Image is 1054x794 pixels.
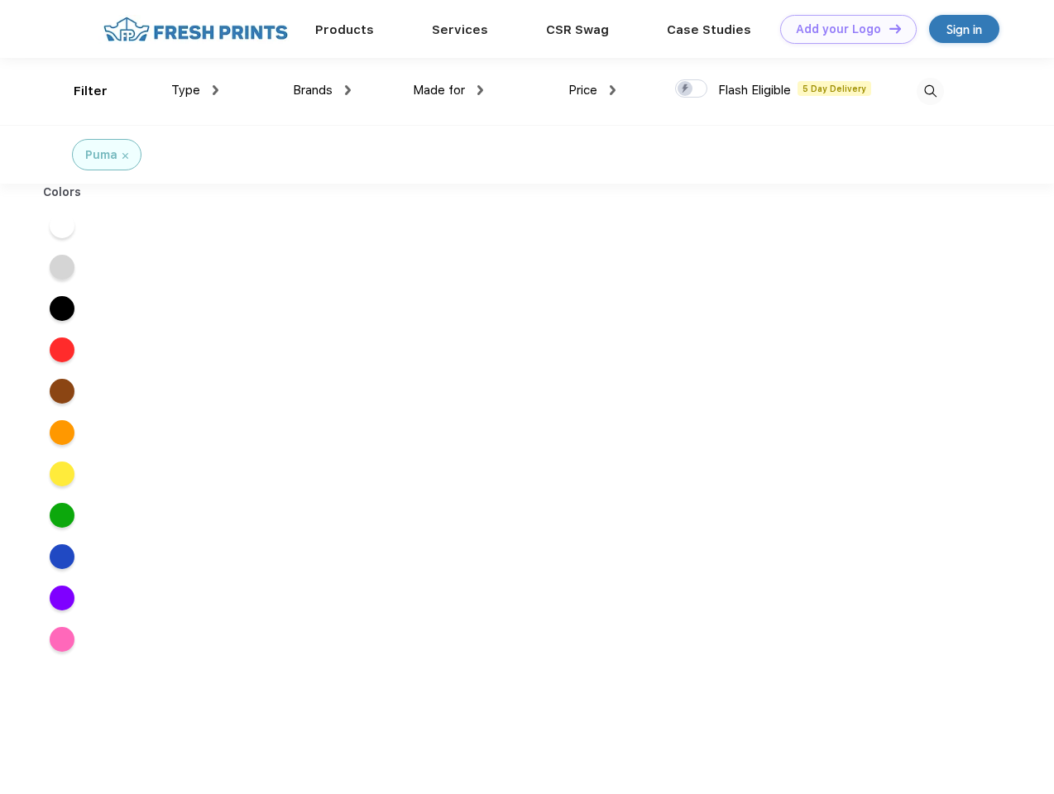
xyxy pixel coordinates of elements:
[917,78,944,105] img: desktop_search.svg
[889,24,901,33] img: DT
[315,22,374,37] a: Products
[85,146,117,164] div: Puma
[432,22,488,37] a: Services
[929,15,999,43] a: Sign in
[568,83,597,98] span: Price
[293,83,333,98] span: Brands
[546,22,609,37] a: CSR Swag
[413,83,465,98] span: Made for
[122,153,128,159] img: filter_cancel.svg
[213,85,218,95] img: dropdown.png
[610,85,616,95] img: dropdown.png
[345,85,351,95] img: dropdown.png
[798,81,871,96] span: 5 Day Delivery
[796,22,881,36] div: Add your Logo
[171,83,200,98] span: Type
[98,15,293,44] img: fo%20logo%202.webp
[477,85,483,95] img: dropdown.png
[31,184,94,201] div: Colors
[74,82,108,101] div: Filter
[718,83,791,98] span: Flash Eligible
[946,20,982,39] div: Sign in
